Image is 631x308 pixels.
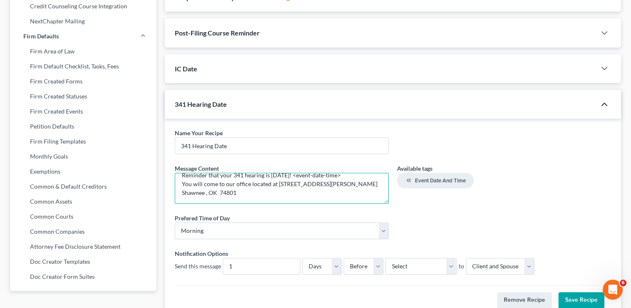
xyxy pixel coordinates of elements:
span: Post-Filing Course Reminder [175,29,260,37]
span: 341 Hearing Date [175,100,227,108]
a: Common Courts [10,209,156,224]
a: Monthly Goals [10,149,156,164]
span: 6 [620,280,626,286]
a: Petition Defaults [10,119,156,134]
label: Available tags [397,164,611,173]
a: Firm Filing Templates [10,134,156,149]
label: Notification Options [175,249,228,258]
a: Firm Created Statuses [10,89,156,104]
span: IC Date [175,65,197,73]
a: Firm Created Forms [10,74,156,89]
a: Common Assets [10,194,156,209]
button: Event Date and Time [397,173,474,188]
a: Common Companies [10,224,156,239]
a: Common & Default Creditors [10,179,156,194]
span: Event Date and Time [415,177,466,184]
input: # [223,258,300,274]
a: Attorney Fee Disclosure Statement [10,239,156,254]
a: Doc Creator Form Suites [10,269,156,284]
a: Doc Creator Templates [10,254,156,269]
span: Message Content [175,165,219,172]
a: Firm Created Events [10,104,156,119]
iframe: Intercom live chat [603,280,623,300]
a: Firm Area of Law [10,44,156,59]
a: Firm Default Checklist, Tasks, Fees [10,59,156,74]
span: Prefered Time of Day [175,215,230,222]
label: Send this message [175,262,221,270]
a: Firm Defaults [10,29,156,44]
span: Name Your Recipe [175,129,223,136]
input: Enter recipe name... [175,138,388,154]
a: Exemptions [10,164,156,179]
span: Firm Defaults [23,32,59,40]
label: to [459,262,464,270]
a: NextChapter Mailing [10,14,156,29]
